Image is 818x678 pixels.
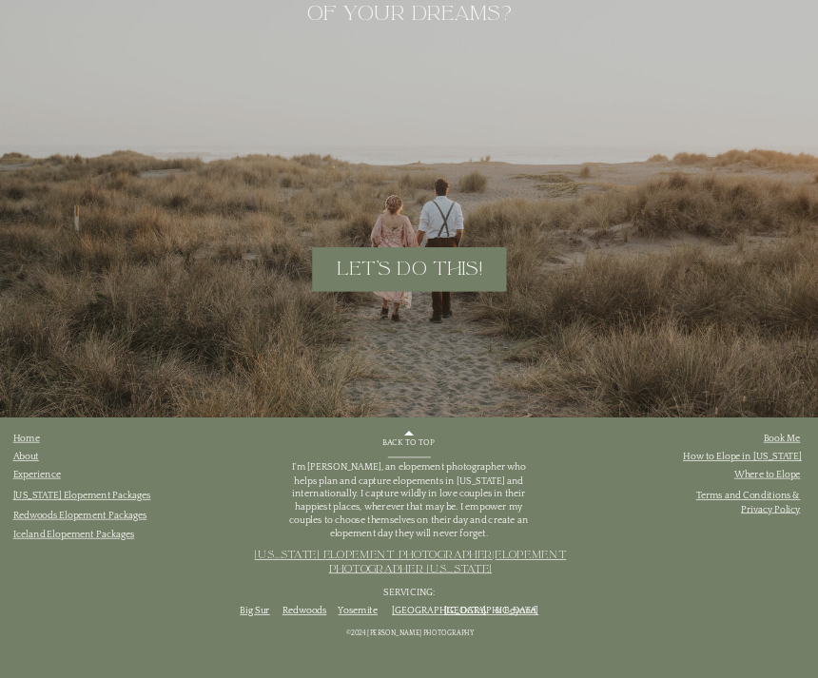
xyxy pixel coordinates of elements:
[282,606,327,616] a: Redwoods
[495,605,539,618] p: & Beyond
[13,452,39,462] a: About
[240,606,270,616] a: Big Sur
[764,433,801,443] a: Book Me
[13,510,146,520] a: Redwoods Elopement Packages
[13,529,135,539] a: Iceland Elopement Packages
[245,549,575,579] p: |
[374,587,444,600] p: Servicing:
[392,606,486,616] a: [GEOGRAPHIC_DATA]
[329,548,566,575] a: Elopement Photographer [US_STATE]
[696,491,801,515] a: Terms and Conditions & Privacy Policy
[13,433,40,443] a: Home
[328,438,489,454] a: back to top
[444,606,538,616] a: [GEOGRAPHIC_DATA]
[282,461,536,544] p: I'm [PERSON_NAME], an elopement photographer who helps plan and capture elopements in [US_STATE] ...
[683,452,802,462] a: How to Elope in [US_STATE]
[13,469,61,479] a: Experience
[255,548,493,562] a: [US_STATE] Elopement Photographer
[282,628,538,637] a: ©2024 [PERSON_NAME] Photography
[320,259,499,280] a: let's do this!
[734,469,801,479] a: Where to Elope
[338,606,378,616] a: Yosemite
[13,491,151,501] a: [US_STATE] Elopement Packages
